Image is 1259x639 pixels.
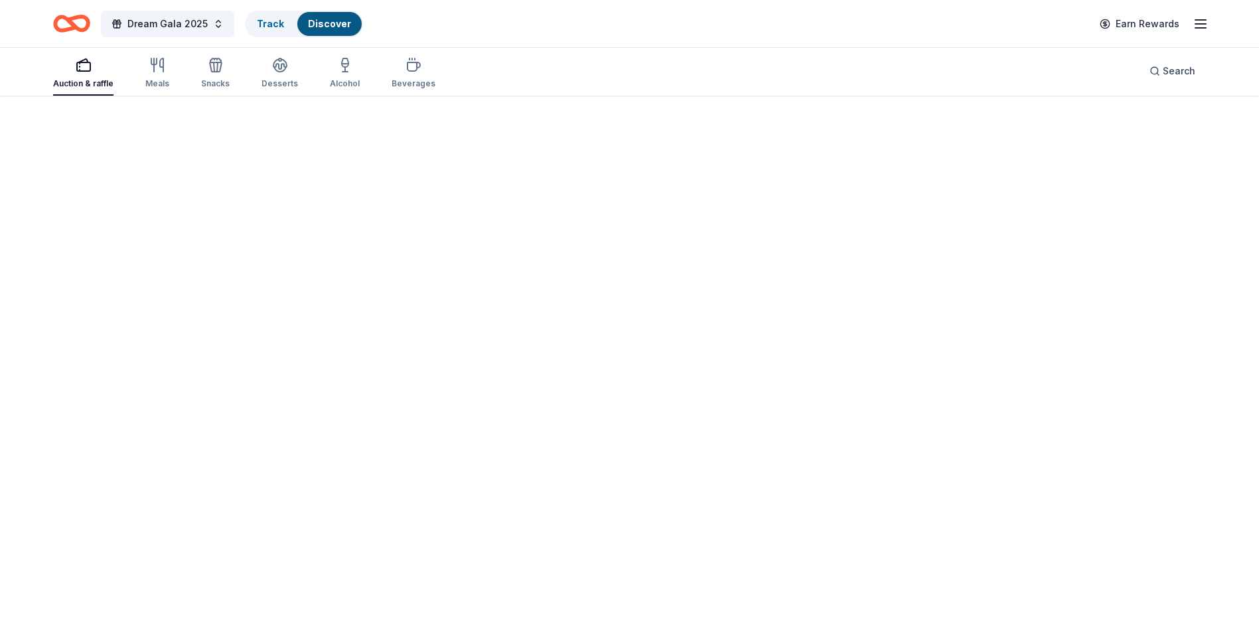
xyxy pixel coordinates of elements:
div: Meals [145,78,169,89]
div: Desserts [261,78,298,89]
button: Search [1139,58,1206,84]
a: Track [257,18,284,29]
a: Earn Rewards [1092,12,1187,36]
button: TrackDiscover [245,11,363,37]
button: Snacks [201,52,230,96]
button: Alcohol [330,52,360,96]
div: Alcohol [330,78,360,89]
div: Auction & raffle [53,78,113,89]
button: Dream Gala 2025 [101,11,234,37]
a: Home [53,8,90,39]
button: Beverages [392,52,435,96]
div: Snacks [201,78,230,89]
span: Search [1163,63,1195,79]
button: Auction & raffle [53,52,113,96]
button: Meals [145,52,169,96]
div: Beverages [392,78,435,89]
button: Desserts [261,52,298,96]
a: Discover [308,18,351,29]
span: Dream Gala 2025 [127,16,208,32]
